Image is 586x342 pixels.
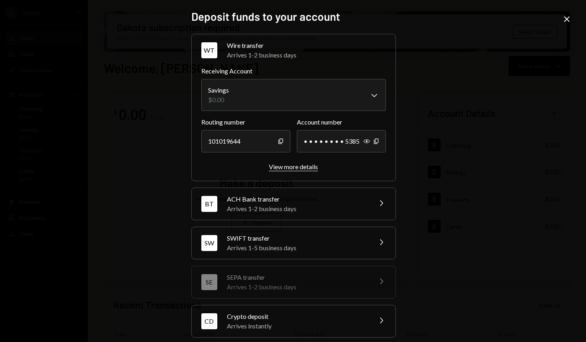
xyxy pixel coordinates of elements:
label: Routing number [201,117,290,127]
div: 101019644 [201,130,290,152]
div: Arrives instantly [227,321,367,331]
button: BTACH Bank transferArrives 1-2 business days [192,188,395,220]
div: SE [201,274,217,290]
div: SWIFT transfer [227,233,367,243]
button: WTWire transferArrives 1-2 business days [192,34,395,66]
div: Arrives 1-2 business days [227,50,386,60]
div: WT [201,42,217,58]
button: View more details [269,163,318,171]
button: SESEPA transferArrives 1-2 business days [192,266,395,298]
label: Receiving Account [201,66,386,76]
div: Crypto deposit [227,312,367,321]
div: CD [201,313,217,329]
div: SW [201,235,217,251]
div: ACH Bank transfer [227,194,367,204]
div: Arrives 1-2 business days [227,282,367,292]
h2: Deposit funds to your account [191,9,395,24]
label: Account number [297,117,386,127]
button: Receiving Account [201,79,386,111]
div: WTWire transferArrives 1-2 business days [201,66,386,171]
button: CDCrypto depositArrives instantly [192,305,395,337]
div: BT [201,196,217,212]
div: Wire transfer [227,41,386,50]
button: SWSWIFT transferArrives 1-5 business days [192,227,395,259]
div: Arrives 1-5 business days [227,243,367,253]
div: Arrives 1-2 business days [227,204,367,214]
div: SEPA transfer [227,273,367,282]
div: • • • • • • • • 5385 [297,130,386,152]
